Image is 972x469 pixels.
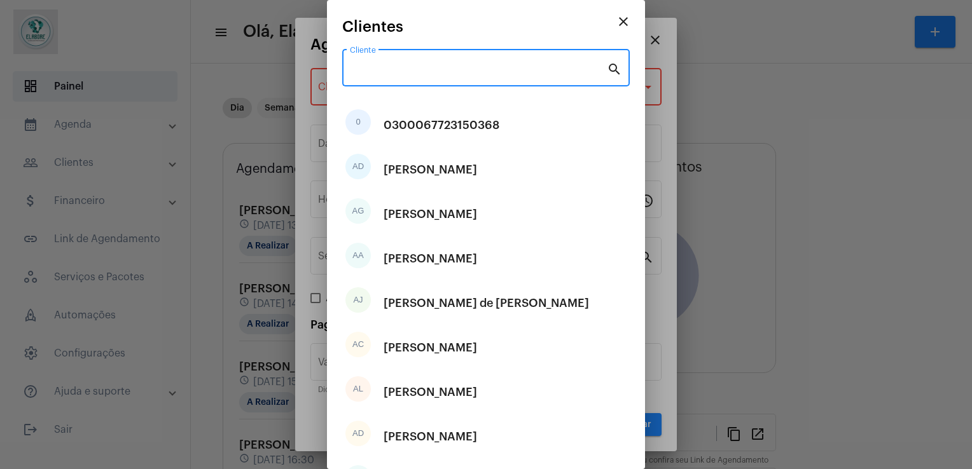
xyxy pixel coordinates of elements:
[345,154,371,179] div: AD
[384,151,477,189] div: [PERSON_NAME]
[342,18,403,35] span: Clientes
[345,287,371,313] div: AJ
[384,195,477,233] div: [PERSON_NAME]
[384,373,477,411] div: [PERSON_NAME]
[384,240,477,278] div: [PERSON_NAME]
[384,329,477,367] div: [PERSON_NAME]
[345,243,371,268] div: AA
[384,284,589,322] div: [PERSON_NAME] de [PERSON_NAME]
[345,421,371,446] div: AD
[384,418,477,456] div: [PERSON_NAME]
[345,332,371,357] div: AC
[384,106,499,144] div: 0300067723150368
[350,65,607,76] input: Pesquisar cliente
[345,109,371,135] div: 0
[345,198,371,224] div: AG
[345,376,371,402] div: AL
[607,61,622,76] mat-icon: search
[616,14,631,29] mat-icon: close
